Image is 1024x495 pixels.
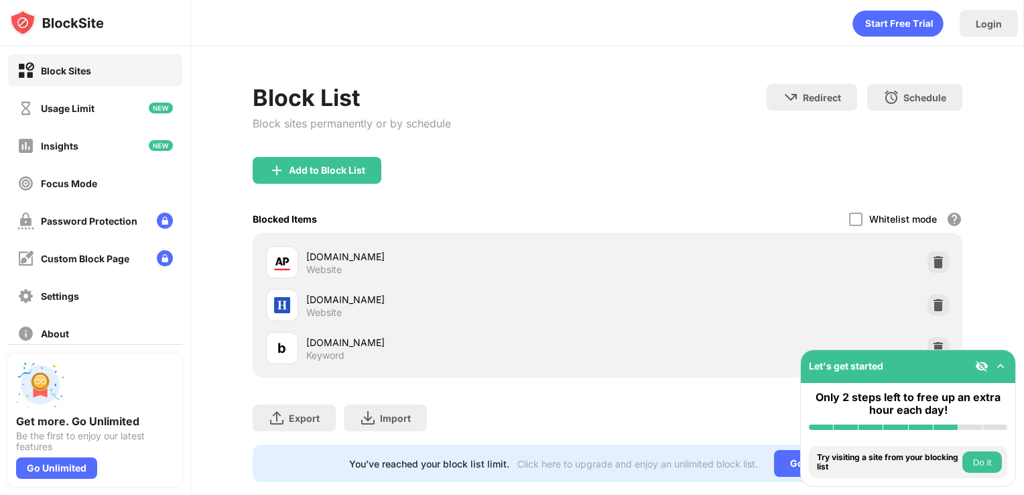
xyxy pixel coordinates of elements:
[41,328,69,339] div: About
[17,137,34,154] img: insights-off.svg
[9,9,104,36] img: logo-blocksite.svg
[41,178,97,189] div: Focus Mode
[869,213,937,225] div: Whitelist mode
[17,325,34,342] img: about-off.svg
[817,453,959,472] div: Try visiting a site from your blocking list
[16,431,174,452] div: Be the first to enjoy our latest features
[17,213,34,229] img: password-protection-off.svg
[17,288,34,305] img: settings-off.svg
[41,65,91,76] div: Block Sites
[903,92,946,103] div: Schedule
[976,18,1002,30] div: Login
[274,254,290,270] img: favicons
[289,412,320,424] div: Export
[380,412,411,424] div: Import
[774,450,866,477] div: Go Unlimited
[149,103,173,113] img: new-icon.svg
[41,103,94,114] div: Usage Limit
[41,290,79,302] div: Settings
[253,84,451,111] div: Block List
[17,175,34,192] img: focus-off.svg
[306,264,342,276] div: Website
[16,457,97,479] div: Go Unlimited
[306,349,344,362] div: Keyword
[16,361,64,409] img: push-unlimited.svg
[306,292,608,307] div: [DOMAIN_NAME]
[253,117,451,130] div: Block sites permanently or by schedule
[157,250,173,266] img: lock-menu.svg
[289,165,365,176] div: Add to Block List
[253,213,317,225] div: Blocked Items
[306,250,608,264] div: [DOMAIN_NAME]
[306,307,342,319] div: Website
[962,451,1002,473] button: Do it
[41,140,78,152] div: Insights
[157,213,173,229] img: lock-menu.svg
[994,360,1007,373] img: omni-setup-toggle.svg
[852,10,944,37] div: animation
[349,458,509,470] div: You’ve reached your block list limit.
[517,458,758,470] div: Click here to upgrade and enjoy an unlimited block list.
[17,100,34,117] img: time-usage-off.svg
[803,92,841,103] div: Redirect
[17,62,34,79] img: block-on.svg
[277,338,286,358] div: b
[16,415,174,428] div: Get more. Go Unlimited
[274,297,290,313] img: favicons
[149,140,173,151] img: new-icon.svg
[975,360,988,373] img: eye-not-visible.svg
[809,360,883,372] div: Let's get started
[809,391,1007,417] div: Only 2 steps left to free up an extra hour each day!
[41,253,129,264] div: Custom Block Page
[17,250,34,267] img: customize-block-page-off.svg
[306,335,608,349] div: [DOMAIN_NAME]
[41,215,137,227] div: Password Protection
